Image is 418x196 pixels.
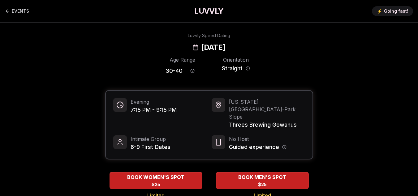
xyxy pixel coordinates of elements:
[246,66,250,71] button: Orientation information
[384,8,408,14] span: Going fast!
[131,98,177,106] span: Evening
[166,67,183,75] span: 30 - 40
[216,172,309,189] button: BOOK MEN'S SPOT - Limited
[237,173,287,181] span: BOOK MEN'S SPOT
[131,135,170,143] span: Intimate Group
[194,6,223,16] a: LUVVLY
[222,64,243,73] span: Straight
[131,143,170,151] span: 6-9 First Dates
[126,173,186,181] span: BOOK WOMEN'S SPOT
[188,33,230,39] div: Luvvly Speed Dating
[201,42,225,52] h2: [DATE]
[282,145,287,149] button: Host information
[131,106,177,114] span: 7:15 PM - 9:15 PM
[186,64,199,78] button: Age range information
[258,181,267,188] span: $25
[152,181,160,188] span: $25
[229,120,305,129] span: Threes Brewing Gowanus
[110,172,202,189] button: BOOK WOMEN'S SPOT - Limited
[229,135,287,143] span: No Host
[377,8,382,14] span: ⚡️
[219,56,253,63] div: Orientation
[229,98,305,120] span: [US_STATE][GEOGRAPHIC_DATA] - Park Slope
[166,56,199,63] div: Age Range
[229,143,279,151] span: Guided experience
[5,5,29,17] a: Back to events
